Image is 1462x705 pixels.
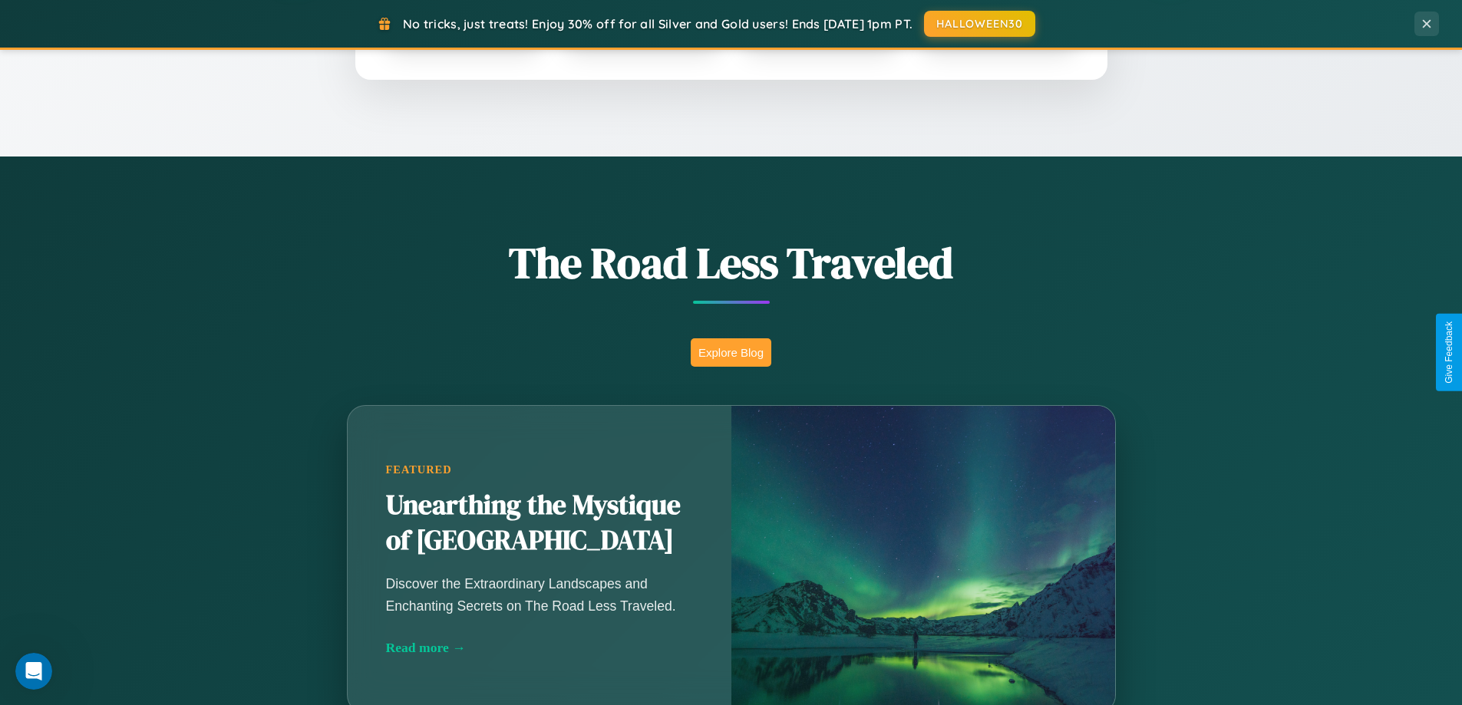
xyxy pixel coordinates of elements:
button: HALLOWEEN30 [924,11,1035,37]
div: Featured [386,463,693,476]
span: No tricks, just treats! Enjoy 30% off for all Silver and Gold users! Ends [DATE] 1pm PT. [403,16,913,31]
h2: Unearthing the Mystique of [GEOGRAPHIC_DATA] [386,488,693,558]
div: Give Feedback [1444,321,1454,384]
div: Read more → [386,640,693,656]
iframe: Intercom live chat [15,653,52,690]
button: Explore Blog [691,338,771,367]
h1: The Road Less Traveled [271,233,1192,292]
p: Discover the Extraordinary Landscapes and Enchanting Secrets on The Road Less Traveled. [386,573,693,616]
